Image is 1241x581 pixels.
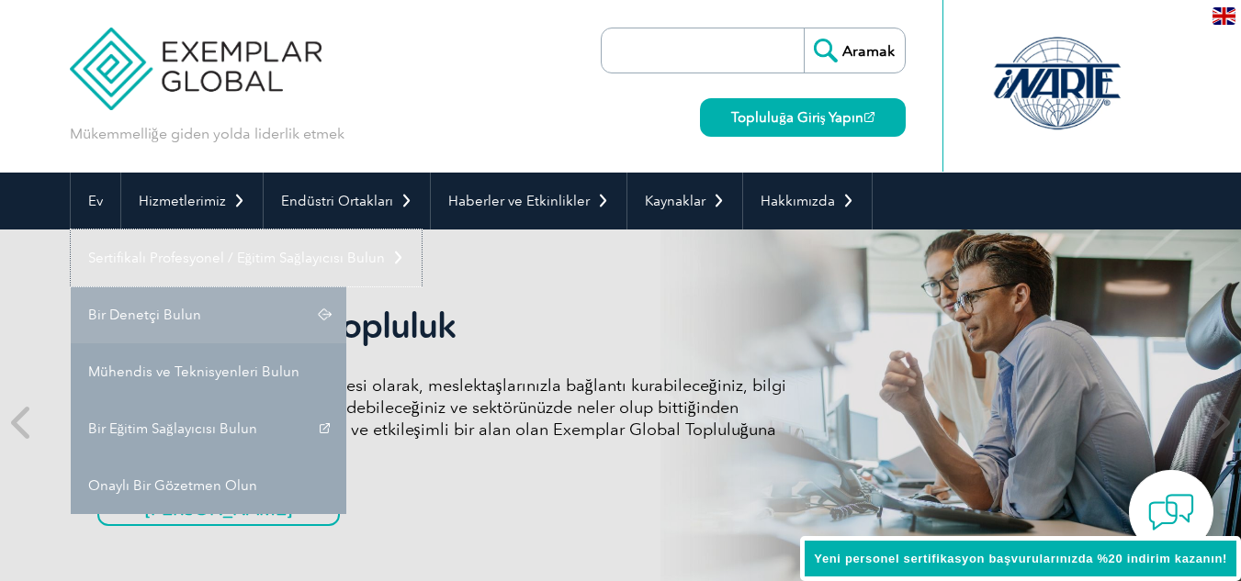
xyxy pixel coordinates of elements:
[71,400,346,457] a: Bir Eğitim Sağlayıcısı Bulun
[139,193,226,209] font: Hizmetlerimiz
[804,28,905,73] input: Aramak
[1213,7,1235,25] img: en
[88,363,299,380] font: Mühendis ve Teknisyenleri Bulun
[88,193,103,209] font: Ev
[71,457,346,514] a: Onaylı Bir Gözetmen Olun
[88,477,257,494] font: Onaylı Bir Gözetmen Olun
[88,250,385,266] font: Sertifikalı Profesyonel / Eğitim Sağlayıcısı Bulun
[71,229,422,286] a: Sertifikalı Profesyonel / Eğitim Sağlayıcısı Bulun
[264,173,430,229] a: Endüstri Ortakları
[88,420,257,437] font: Bir Eğitim Sağlayıcısı Bulun
[97,375,786,462] font: Exemplar Global'in değerli bir üyesi olarak, meslektaşlarınızla bağlantı kurabileceğiniz, bilgi p...
[814,552,1227,565] font: Yeni personel sertifikasyon başvurularınızda %20 indirim kazanın!
[71,173,120,229] a: Ev
[731,109,863,126] font: Topluluğa Giriş Yapın
[70,125,344,142] font: Mükemmelliğe giden yolda liderlik etmek
[743,173,872,229] a: Hakkımızda
[431,173,626,229] a: Haberler ve Etkinlikler
[71,286,346,343] a: Bir Denetçi Bulun
[88,307,201,323] font: Bir Denetçi Bulun
[281,193,393,209] font: Endüstri Ortakları
[448,193,590,209] font: Haberler ve Etkinlikler
[627,173,742,229] a: Kaynaklar
[645,193,705,209] font: Kaynaklar
[700,98,905,137] a: Topluluğa Giriş Yapın
[761,193,835,209] font: Hakkımızda
[1148,489,1194,535] img: contact-chat.png
[121,173,263,229] a: Hizmetlerimiz
[864,112,874,122] img: open_square.png
[71,343,346,400] a: Mühendis ve Teknisyenleri Bulun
